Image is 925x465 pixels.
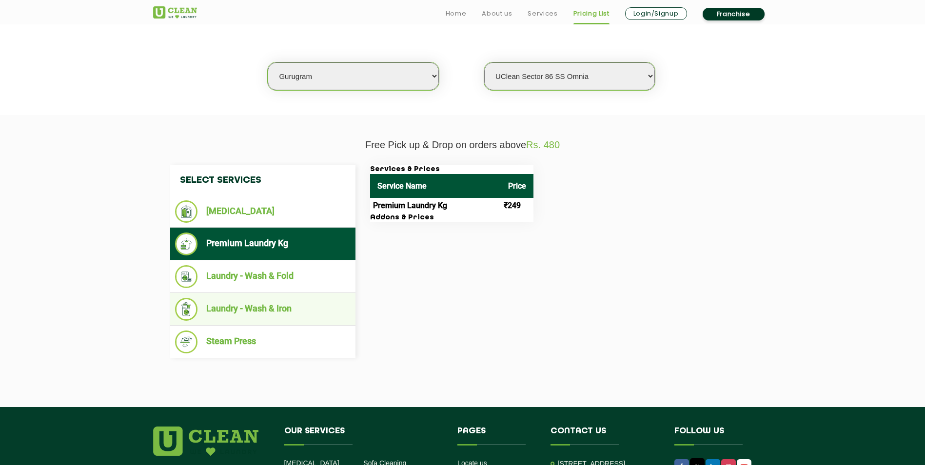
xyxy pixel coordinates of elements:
img: Steam Press [175,330,198,353]
a: Services [528,8,557,19]
li: Laundry - Wash & Iron [175,298,351,321]
li: Laundry - Wash & Fold [175,265,351,288]
img: Laundry - Wash & Fold [175,265,198,288]
h4: Contact us [551,426,660,445]
span: Rs. 480 [526,139,560,150]
h4: Pages [457,426,536,445]
th: Service Name [370,174,501,198]
h4: Select Services [170,165,355,195]
li: Premium Laundry Kg [175,232,351,255]
a: Pricing List [573,8,610,19]
h3: Addons & Prices [370,213,533,222]
th: Price [501,174,533,198]
img: logo.png [153,426,258,456]
p: Free Pick up & Drop on orders above [153,139,772,151]
img: Dry Cleaning [175,200,198,223]
a: About us [482,8,512,19]
a: Home [446,8,467,19]
img: Premium Laundry Kg [175,232,198,255]
img: Laundry - Wash & Iron [175,298,198,321]
a: Login/Signup [625,7,687,20]
img: UClean Laundry and Dry Cleaning [153,6,197,19]
a: Franchise [703,8,765,20]
h4: Our Services [284,426,443,445]
li: [MEDICAL_DATA] [175,200,351,223]
h3: Services & Prices [370,165,533,174]
td: ₹249 [501,198,533,213]
li: Steam Press [175,330,351,353]
td: Premium Laundry Kg [370,198,501,213]
h4: Follow us [674,426,760,445]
